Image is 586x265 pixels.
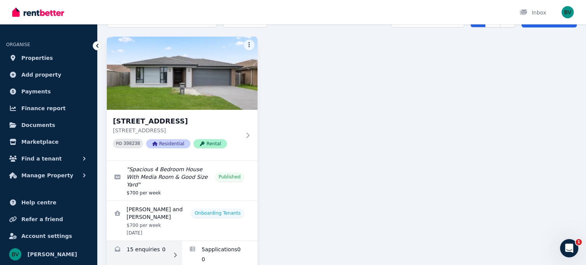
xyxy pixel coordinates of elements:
a: Marketplace [6,134,91,149]
a: Help centre [6,195,91,210]
button: Manage Property [6,168,91,183]
span: Help centre [21,198,56,207]
img: Benmon Mammen Varghese [9,248,21,260]
button: More options [244,40,254,50]
small: PID [116,141,122,146]
a: Edit listing: Spacious 4 Bedroom House With Media Room & Good Size Yard [107,161,258,201]
a: 7 Wicker Rd, Park Ridge[STREET_ADDRESS][STREET_ADDRESS]PID 398238ResidentialRental [107,37,258,161]
a: Account settings [6,228,91,244]
span: Residential [146,139,190,148]
a: Documents [6,117,91,133]
span: Documents [21,120,55,130]
span: Account settings [21,231,72,241]
p: [STREET_ADDRESS] [113,127,241,134]
span: Marketplace [21,137,58,146]
a: Add property [6,67,91,82]
span: ORGANISE [6,42,30,47]
img: Benmon Mammen Varghese [562,6,574,18]
a: Refer a friend [6,212,91,227]
img: 7 Wicker Rd, Park Ridge [107,37,258,110]
h3: [STREET_ADDRESS] [113,116,241,127]
a: Properties [6,50,91,66]
span: Payments [21,87,51,96]
img: RentBetter [12,6,64,18]
span: Rental [193,139,227,148]
span: Properties [21,53,53,63]
span: 1 [576,239,582,245]
a: Payments [6,84,91,99]
iframe: Intercom live chat [560,239,578,257]
code: 398238 [124,141,140,146]
span: Refer a friend [21,215,63,224]
span: Find a tenant [21,154,62,163]
span: Add property [21,70,61,79]
a: View details for Peter Morunga and Michelle Pokai [107,201,258,241]
span: Manage Property [21,171,73,180]
div: Inbox [520,9,546,16]
span: Finance report [21,104,66,113]
a: Finance report [6,101,91,116]
button: Find a tenant [6,151,91,166]
span: [PERSON_NAME] [27,250,77,259]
